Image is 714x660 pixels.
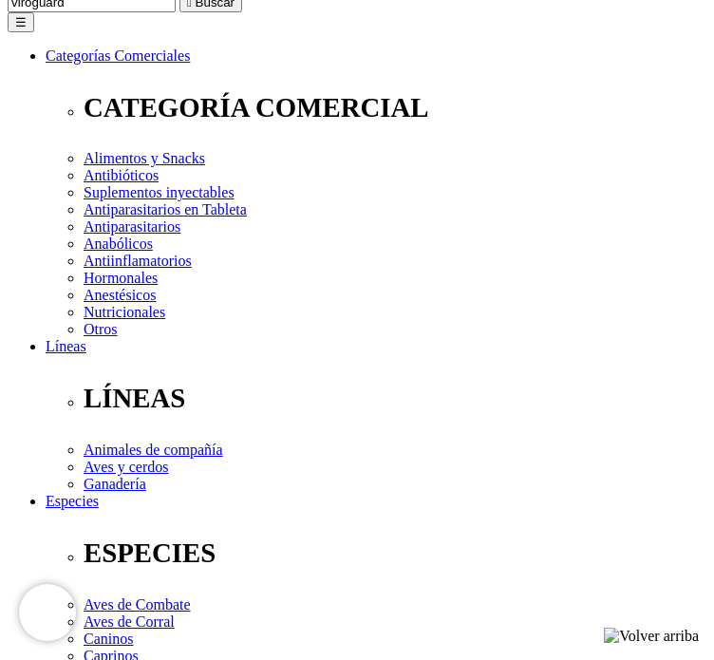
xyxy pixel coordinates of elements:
a: Líneas [46,338,86,354]
p: LÍNEAS [84,383,706,414]
a: Antibióticos [84,167,159,183]
a: Categorías Comerciales [46,47,190,64]
a: Especies [46,493,99,509]
a: Nutricionales [84,304,165,320]
a: Caninos [84,631,133,647]
a: Antiparasitarios en Tableta [84,201,247,217]
img: Volver arriba [604,628,699,645]
a: Otros [84,321,118,337]
a: Aves de Combate [84,596,191,613]
a: Alimentos y Snacks [84,150,205,166]
a: Aves y cerdos [84,459,168,475]
a: Antiinflamatorios [84,253,192,269]
a: Aves de Corral [84,613,175,630]
p: ESPECIES [84,537,706,569]
a: Suplementos inyectables [84,184,235,200]
a: Animales de compañía [84,442,223,458]
a: Hormonales [84,270,158,286]
a: Anestésicos [84,287,156,303]
a: Anabólicos [84,236,153,252]
iframe: Brevo live chat [19,584,76,641]
a: Ganadería [84,476,146,492]
a: Antiparasitarios [84,218,180,235]
p: CATEGORÍA COMERCIAL [84,92,706,123]
button: ☰ [8,12,34,32]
